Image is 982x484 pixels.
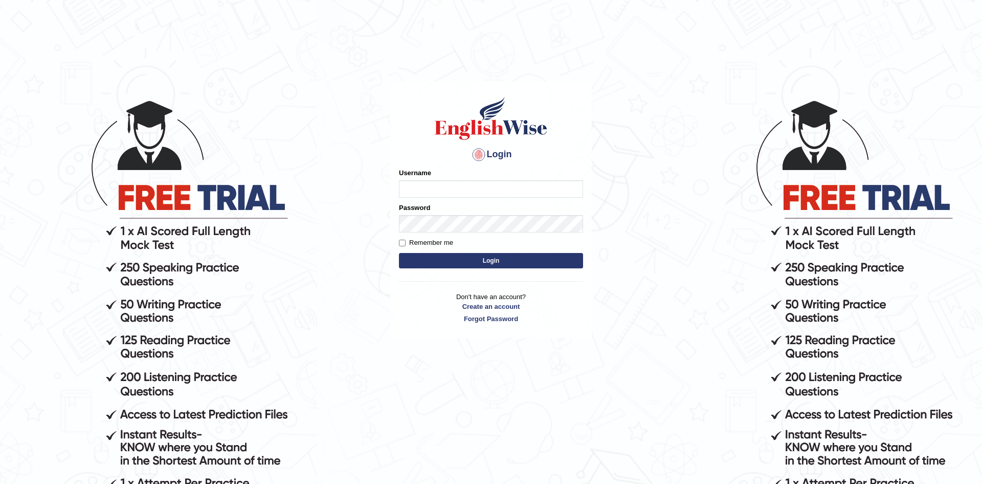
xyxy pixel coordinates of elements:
[399,168,431,178] label: Username
[433,95,549,141] img: Logo of English Wise sign in for intelligent practice with AI
[399,240,406,246] input: Remember me
[399,292,583,324] p: Don't have an account?
[399,253,583,268] button: Login
[399,314,583,324] a: Forgot Password
[399,238,453,248] label: Remember me
[399,146,583,163] h4: Login
[399,203,430,213] label: Password
[399,302,583,311] a: Create an account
